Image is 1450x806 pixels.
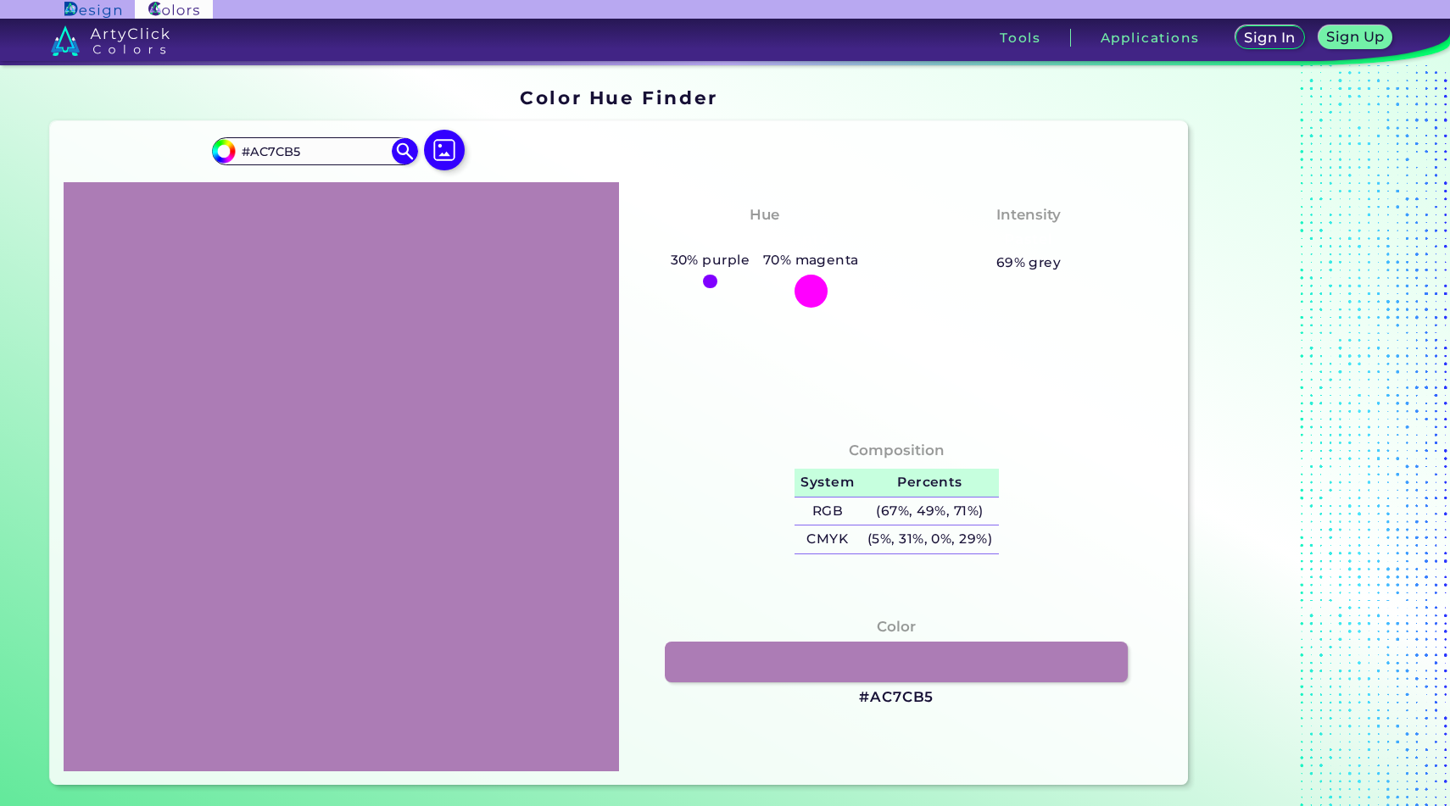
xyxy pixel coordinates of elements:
h3: Applications [1101,31,1200,44]
img: icon search [392,138,417,164]
h1: Color Hue Finder [520,85,717,110]
h5: 69% grey [996,252,1062,274]
h4: Hue [750,203,779,227]
h5: (67%, 49%, 71%) [861,497,999,525]
h4: Intensity [996,203,1061,227]
img: ArtyClick Design logo [64,2,121,18]
h5: System [795,469,861,497]
a: Sign Up [1322,27,1389,48]
h3: Purply Magenta [694,230,836,250]
h4: Composition [849,438,945,463]
h3: Tools [1000,31,1041,44]
h5: (5%, 31%, 0%, 29%) [861,525,999,553]
img: logo_artyclick_colors_white.svg [51,25,170,56]
h3: Pastel [997,230,1061,250]
h3: #AC7CB5 [859,687,934,708]
h5: Sign In [1246,31,1292,44]
h5: 70% magenta [756,249,866,271]
img: icon picture [424,130,465,170]
h4: Color [877,614,916,639]
h5: Percents [861,469,999,497]
a: Sign In [1239,27,1301,48]
h5: Sign Up [1330,31,1382,43]
input: type color.. [236,140,393,163]
h5: 30% purple [664,249,756,271]
h5: CMYK [795,525,861,553]
h5: RGB [795,497,861,525]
